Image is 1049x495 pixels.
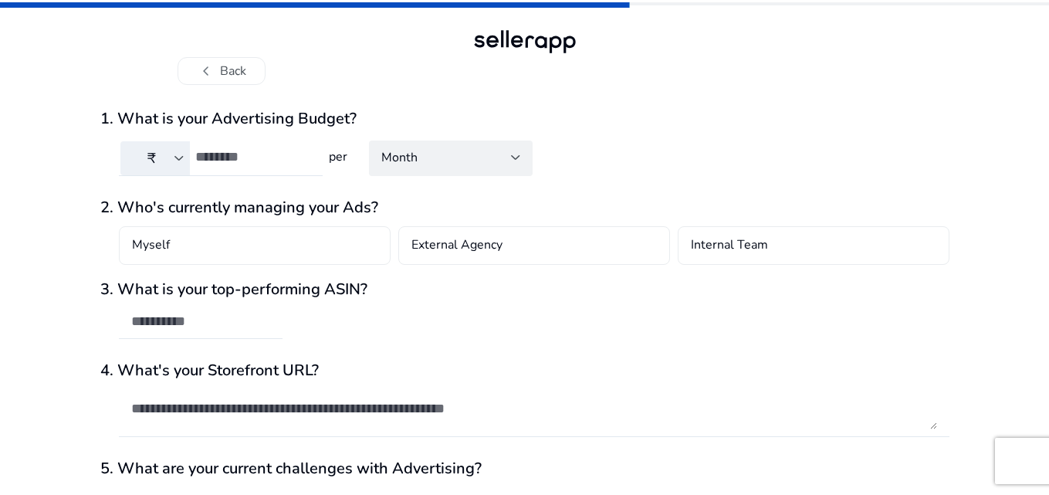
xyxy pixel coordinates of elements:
h3: 3. What is your top-performing ASIN? [100,280,949,299]
h3: 2. Who's currently managing your Ads? [100,198,949,217]
span: Month [381,149,418,166]
h4: External Agency [411,236,503,255]
button: chevron_leftBack [178,57,266,85]
h4: Myself [132,236,170,255]
h3: 5. What are your current challenges with Advertising? [100,459,949,478]
h3: 4. What's your Storefront URL? [100,361,949,380]
h4: per [323,150,350,164]
h3: 1. What is your Advertising Budget? [100,110,949,128]
h4: Internal Team [691,236,768,255]
span: ₹ [147,149,156,168]
span: chevron_left [197,62,215,80]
